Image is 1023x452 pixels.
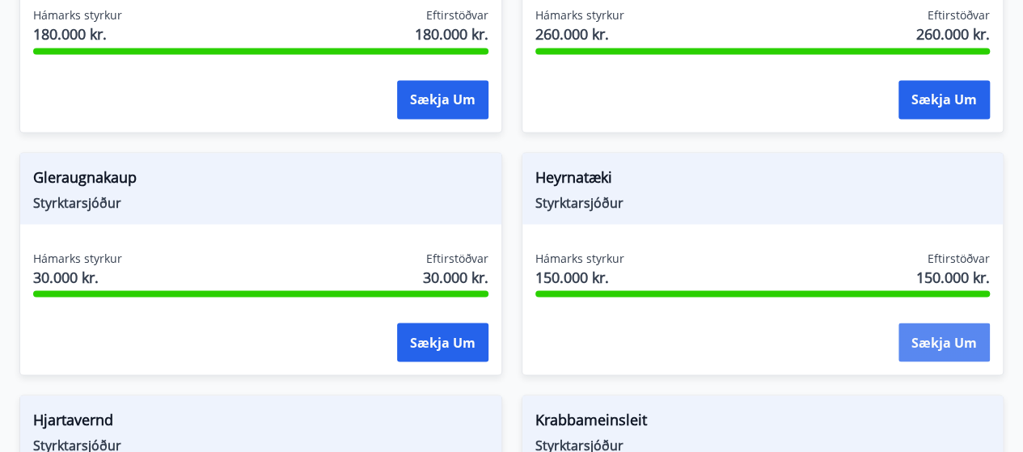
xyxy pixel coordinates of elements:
span: Hjartavernd [33,408,488,436]
span: 30.000 kr. [423,266,488,287]
span: 180.000 kr. [415,23,488,44]
span: 150.000 kr. [916,266,990,287]
button: Sækja um [898,80,990,119]
span: 260.000 kr. [535,23,624,44]
span: Hámarks styrkur [535,7,624,23]
span: 150.000 kr. [535,266,624,287]
span: Hámarks styrkur [33,250,122,266]
span: Eftirstöðvar [426,250,488,266]
span: Hámarks styrkur [33,7,122,23]
button: Sækja um [898,323,990,361]
span: Eftirstöðvar [928,7,990,23]
span: Heyrnatæki [535,166,991,193]
span: Gleraugnakaup [33,166,488,193]
button: Sækja um [397,80,488,119]
span: 30.000 kr. [33,266,122,287]
span: Krabbameinsleit [535,408,991,436]
span: Styrktarsjóður [535,193,991,211]
button: Sækja um [397,323,488,361]
span: Eftirstöðvar [426,7,488,23]
span: Styrktarsjóður [33,193,488,211]
span: 180.000 kr. [33,23,122,44]
span: Hámarks styrkur [535,250,624,266]
span: 260.000 kr. [916,23,990,44]
span: Eftirstöðvar [928,250,990,266]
